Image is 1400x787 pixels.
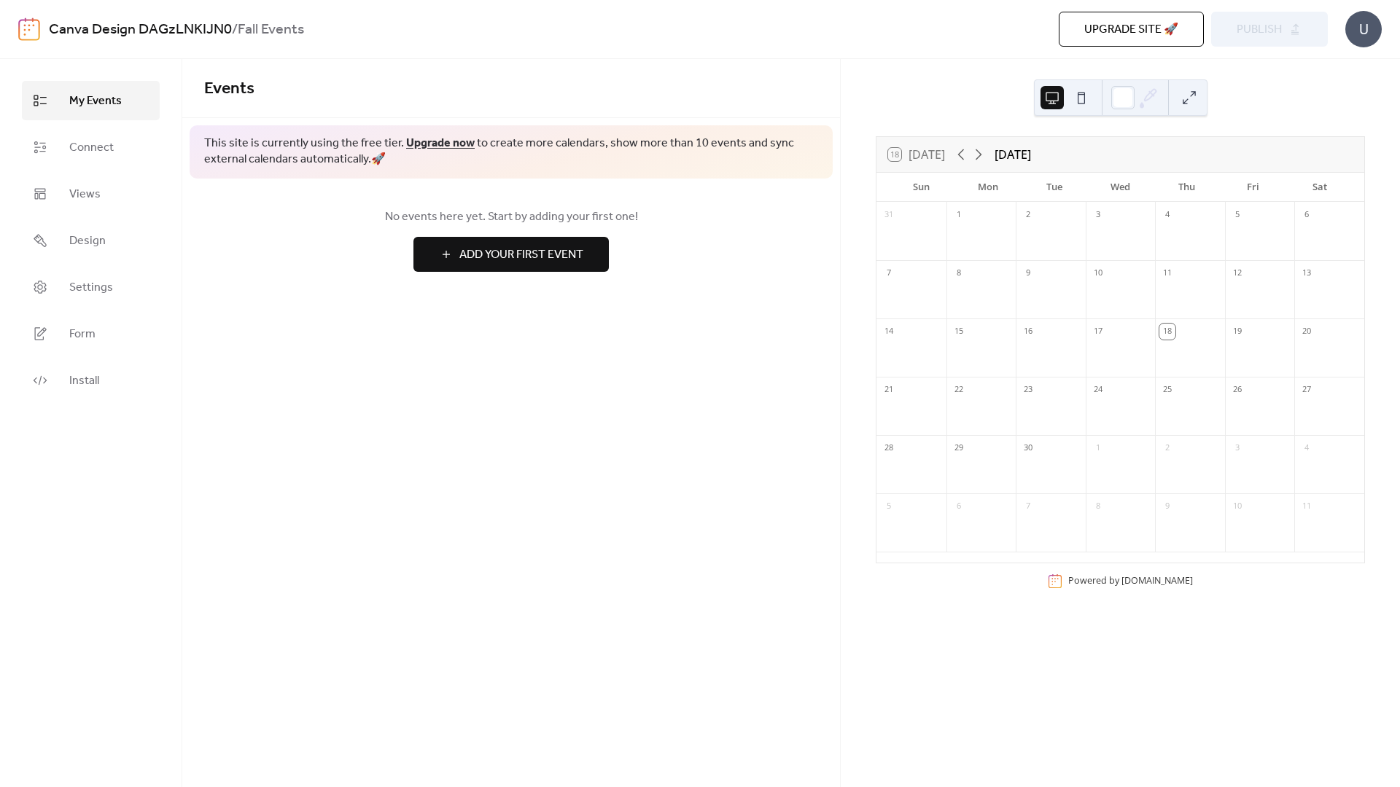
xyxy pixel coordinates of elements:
div: Thu [1154,173,1220,202]
span: Events [204,73,254,105]
div: 14 [881,324,897,340]
div: 10 [1090,265,1106,281]
span: This site is currently using the free tier. to create more calendars, show more than 10 events an... [204,136,818,168]
span: Views [69,186,101,203]
div: Fri [1220,173,1286,202]
a: Upgrade now [406,132,475,154]
div: 4 [1299,440,1315,456]
div: Tue [1021,173,1087,202]
button: Add Your First Event [413,237,609,272]
div: 12 [1229,265,1245,281]
div: 6 [951,498,967,514]
div: 23 [1020,382,1036,398]
a: Views [22,174,160,214]
div: 11 [1159,265,1175,281]
a: Settings [22,267,160,307]
span: Add Your First Event [459,246,583,264]
div: 5 [881,498,897,514]
div: 31 [881,207,897,223]
b: Fall Events [238,16,304,44]
div: 27 [1299,382,1315,398]
div: 26 [1229,382,1245,398]
span: Design [69,232,106,250]
div: 17 [1090,324,1106,340]
div: 2 [1020,207,1036,223]
div: 8 [951,265,967,281]
div: 13 [1299,265,1315,281]
div: 16 [1020,324,1036,340]
div: 3 [1229,440,1245,456]
div: 2 [1159,440,1175,456]
div: 28 [881,440,897,456]
img: logo [18,17,40,41]
a: Form [22,314,160,353]
div: 10 [1229,498,1245,514]
span: Form [69,326,96,343]
div: 22 [951,382,967,398]
div: 3 [1090,207,1106,223]
b: / [232,16,238,44]
div: 15 [951,324,967,340]
div: 7 [881,265,897,281]
div: 11 [1299,498,1315,514]
div: 29 [951,440,967,456]
div: 1 [951,207,967,223]
div: 19 [1229,324,1245,340]
a: Connect [22,128,160,167]
div: 24 [1090,382,1106,398]
div: Mon [954,173,1021,202]
div: [DATE] [995,146,1031,163]
a: Canva Design DAGzLNKIJN0 [49,16,232,44]
div: Sun [888,173,954,202]
span: Install [69,372,99,390]
span: Settings [69,279,113,297]
div: 1 [1090,440,1106,456]
div: 25 [1159,382,1175,398]
div: Sat [1286,173,1353,202]
a: Design [22,221,160,260]
div: 6 [1299,207,1315,223]
span: Connect [69,139,114,157]
div: Wed [1087,173,1154,202]
a: [DOMAIN_NAME] [1121,574,1193,587]
div: 30 [1020,440,1036,456]
span: Upgrade site 🚀 [1084,21,1178,39]
div: 9 [1159,498,1175,514]
div: 20 [1299,324,1315,340]
button: Upgrade site 🚀 [1059,12,1204,47]
span: My Events [69,93,122,110]
div: 9 [1020,265,1036,281]
div: U [1345,11,1382,47]
a: My Events [22,81,160,120]
div: 18 [1159,324,1175,340]
div: Powered by [1068,574,1193,587]
a: Add Your First Event [204,237,818,272]
span: No events here yet. Start by adding your first one! [204,208,818,226]
div: 7 [1020,498,1036,514]
a: Install [22,361,160,400]
div: 4 [1159,207,1175,223]
div: 8 [1090,498,1106,514]
div: 21 [881,382,897,398]
div: 5 [1229,207,1245,223]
